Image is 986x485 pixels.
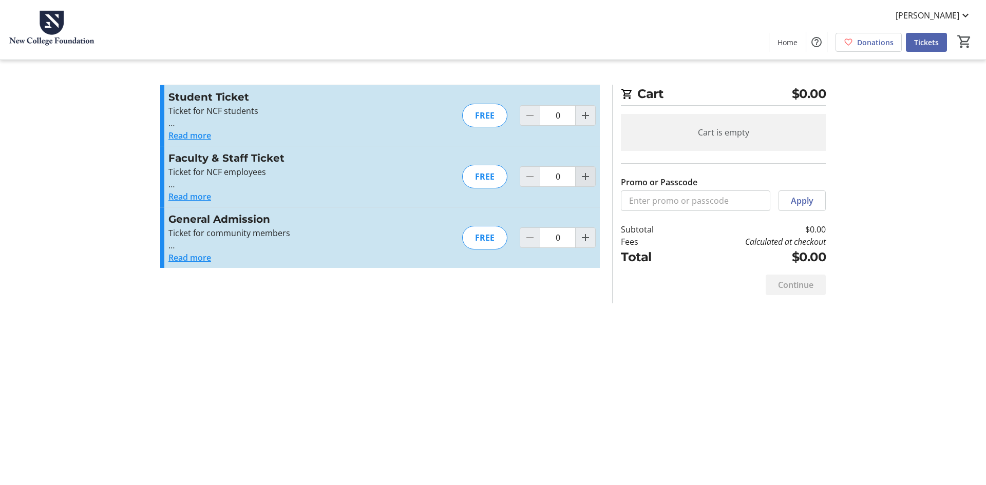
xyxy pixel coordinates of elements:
[576,228,595,247] button: Increment by one
[914,37,939,48] span: Tickets
[168,166,393,178] p: Ticket for NCF employees
[621,114,826,151] div: Cart is empty
[168,129,211,142] button: Read more
[778,37,798,48] span: Home
[680,236,826,248] td: Calculated at checkout
[806,32,827,52] button: Help
[540,227,576,248] input: General Admission Quantity
[680,248,826,266] td: $0.00
[621,236,680,248] td: Fees
[6,4,98,55] img: New College Foundation's Logo
[836,33,902,52] a: Donations
[779,190,826,211] button: Apply
[906,33,947,52] a: Tickets
[168,89,393,105] h3: Student Ticket
[576,167,595,186] button: Increment by one
[540,166,576,187] input: Faculty & Staff Ticket Quantity
[168,190,211,203] button: Read more
[168,150,393,166] h3: Faculty & Staff Ticket
[791,195,813,207] span: Apply
[168,251,211,264] button: Read more
[168,227,393,239] p: Ticket for community members
[792,85,826,103] span: $0.00
[540,105,576,126] input: Student Ticket Quantity
[769,33,806,52] a: Home
[896,9,959,22] span: [PERSON_NAME]
[576,106,595,125] button: Increment by one
[168,105,393,117] p: Ticket for NCF students
[462,104,507,127] div: FREE
[621,223,680,236] td: Subtotal
[955,32,974,51] button: Cart
[621,176,697,188] label: Promo or Passcode
[462,165,507,188] div: FREE
[621,85,826,106] h2: Cart
[168,211,393,227] h3: General Admission
[857,37,894,48] span: Donations
[680,223,826,236] td: $0.00
[621,190,770,211] input: Enter promo or passcode
[621,248,680,266] td: Total
[462,226,507,249] div: FREE
[887,7,980,24] button: [PERSON_NAME]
